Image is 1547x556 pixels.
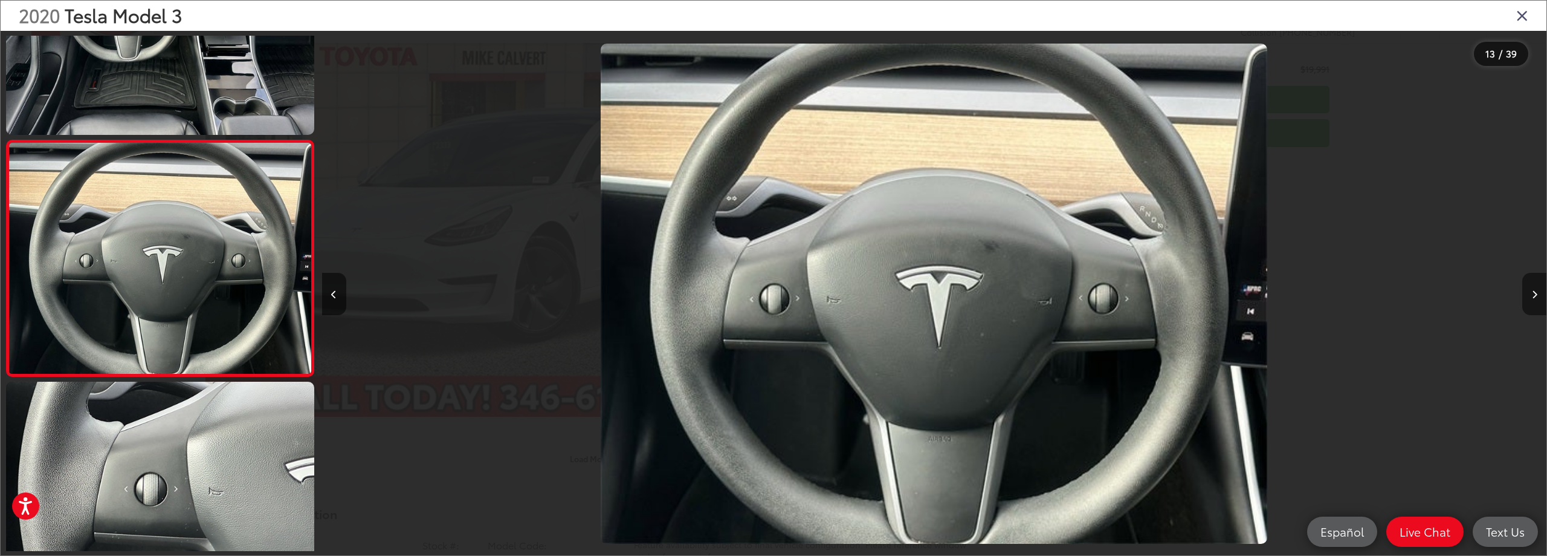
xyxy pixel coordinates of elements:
[19,2,60,28] span: 2020
[1473,517,1538,547] a: Text Us
[1485,47,1495,60] span: 13
[321,44,1546,544] div: 2020 Tesla Model 3 Standard Range Plus 12
[1394,524,1456,539] span: Live Chat
[65,2,182,28] span: Tesla Model 3
[1314,524,1370,539] span: Español
[1506,47,1517,60] span: 39
[1386,517,1464,547] a: Live Chat
[1307,517,1377,547] a: Español
[1516,7,1528,23] i: Close gallery
[601,44,1267,544] img: 2020 Tesla Model 3 Standard Range Plus
[322,273,346,315] button: Previous image
[6,143,314,374] img: 2020 Tesla Model 3 Standard Range Plus
[1522,273,1546,315] button: Next image
[1497,50,1503,58] span: /
[1480,524,1531,539] span: Text Us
